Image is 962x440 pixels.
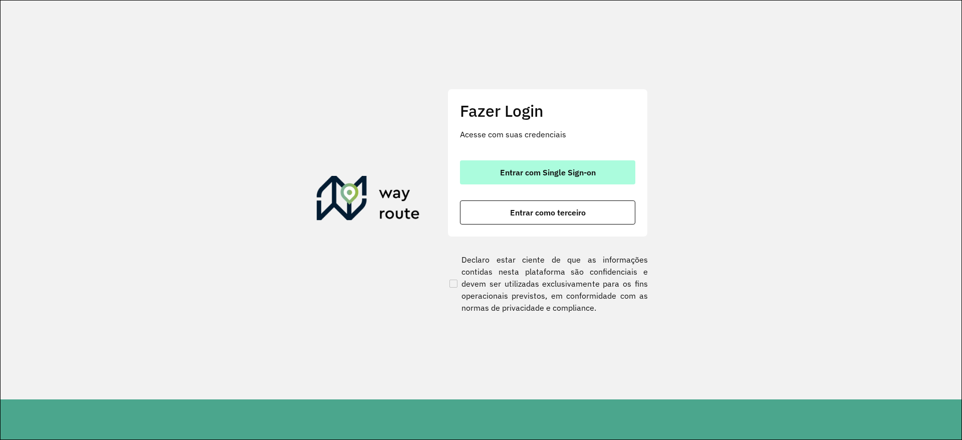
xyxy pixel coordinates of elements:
span: Entrar como terceiro [510,208,586,216]
button: button [460,200,635,225]
img: Roteirizador AmbevTech [317,176,420,224]
h2: Fazer Login [460,101,635,120]
p: Acesse com suas credenciais [460,128,635,140]
label: Declaro estar ciente de que as informações contidas nesta plataforma são confidenciais e devem se... [447,254,648,314]
span: Entrar com Single Sign-on [500,168,596,176]
button: button [460,160,635,184]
